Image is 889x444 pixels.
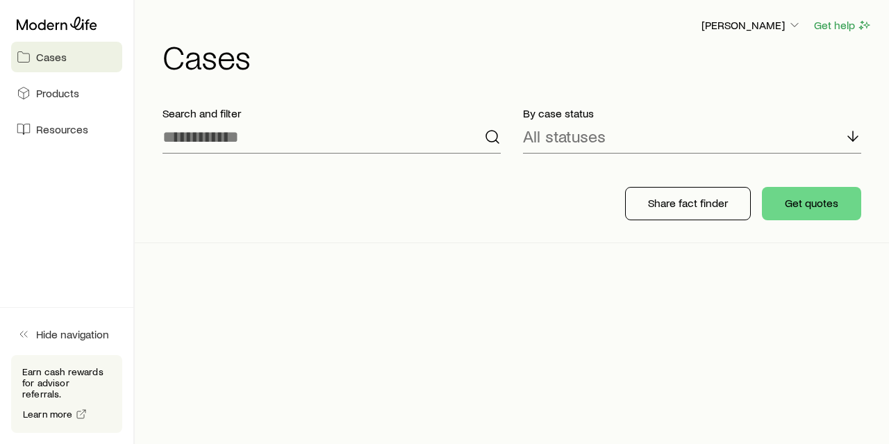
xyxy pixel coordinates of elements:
[11,114,122,145] a: Resources
[22,366,111,400] p: Earn cash rewards for advisor referrals.
[11,78,122,108] a: Products
[36,122,88,136] span: Resources
[36,86,79,100] span: Products
[11,42,122,72] a: Cases
[701,18,801,32] p: [PERSON_NAME]
[523,106,861,120] p: By case status
[11,319,122,350] button: Hide navigation
[163,40,872,73] h1: Cases
[701,17,802,34] button: [PERSON_NAME]
[11,355,122,433] div: Earn cash rewards for advisor referrals.Learn more
[813,17,872,33] button: Get help
[762,187,861,220] button: Get quotes
[523,126,606,146] p: All statuses
[163,106,501,120] p: Search and filter
[36,50,67,64] span: Cases
[625,187,751,220] button: Share fact finder
[648,196,728,210] p: Share fact finder
[36,327,109,341] span: Hide navigation
[23,409,73,419] span: Learn more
